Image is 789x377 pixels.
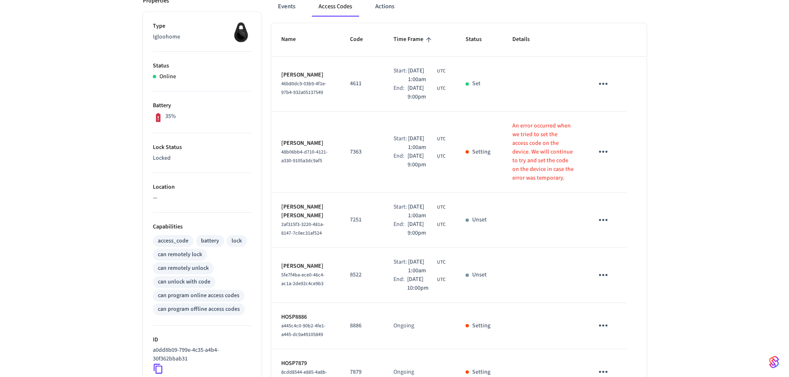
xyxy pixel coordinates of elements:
[512,122,574,182] p: An error occurred when we tried to set the access code on the device. We will continue to try and...
[153,336,251,344] p: ID
[393,67,408,84] div: Start:
[408,84,435,101] span: [DATE] 9:00pm
[437,221,446,228] span: UTC
[437,135,446,143] span: UTC
[281,221,324,237] span: 2af315f3-3220-481a-8147-7c0ec31af524
[158,250,202,259] div: can remotely lock
[472,216,487,224] p: Unset
[408,220,445,238] div: UCT
[408,152,445,169] div: UCT
[472,271,487,279] p: Unset
[393,203,408,220] div: Start:
[437,204,446,211] span: UTC
[281,359,331,368] p: HOSP7879
[153,33,251,41] p: Igloohome
[512,33,540,46] span: Details
[153,62,251,70] p: Status
[407,275,446,293] div: UCT
[350,322,374,330] p: 8886
[153,154,251,163] p: Locked
[281,139,331,148] p: [PERSON_NAME]
[153,194,251,202] p: —
[350,216,374,224] p: 7251
[769,355,779,369] img: SeamLogoGradient.69752ec5.svg
[153,223,251,231] p: Capabilities
[165,112,176,121] p: 35%
[408,220,435,238] span: [DATE] 9:00pm
[350,148,374,156] p: 7363
[281,71,331,79] p: [PERSON_NAME]
[393,220,408,238] div: End:
[408,67,435,84] span: [DATE] 1:00am
[158,237,188,245] div: access_code
[408,84,445,101] div: UCT
[158,264,209,273] div: can remotely unlock
[350,368,374,377] p: 7879
[158,278,210,286] div: can unlock with code
[231,22,251,43] img: igloohome_igke
[159,72,176,81] p: Online
[350,79,374,88] p: 4611
[281,262,331,271] p: [PERSON_NAME]
[281,33,306,46] span: Name
[158,305,240,314] div: can program offline access codes
[393,33,434,46] span: Time Frame
[437,276,446,283] span: UTC
[472,148,490,156] p: Setting
[281,271,325,287] span: 5fe7f4ba-ece0-46c4-ac1a-2de92c4ce9b3
[472,79,480,88] p: Set
[437,153,446,160] span: UTC
[232,237,242,245] div: lock
[281,149,328,164] span: 48b06bb4-d710-4121-a330-9105a3dc9af5
[281,322,326,338] span: a445c4c0-90b2-4fe1-a445-dc9a49105849
[408,203,435,220] span: [DATE] 1:00am
[281,203,331,220] p: [PERSON_NAME] [PERSON_NAME]
[437,259,446,266] span: UTC
[153,183,251,192] p: Location
[153,101,251,110] p: Battery
[201,237,219,245] div: battery
[408,67,446,84] div: UCT
[281,313,331,322] p: HOSP8886
[472,322,490,330] p: Setting
[393,275,407,293] div: End:
[466,33,492,46] span: Status
[393,134,408,152] div: Start:
[408,134,435,152] span: [DATE] 1:00am
[384,303,455,349] td: Ongoing
[408,152,435,169] span: [DATE] 9:00pm
[153,22,251,31] p: Type
[158,291,239,300] div: can program online access codes
[153,143,251,152] p: Lock Status
[153,346,248,363] p: a0dd8b09-799e-4c35-a4b4-30f362bbab31
[393,258,408,275] div: Start:
[350,271,374,279] p: 8522
[408,203,446,220] div: UCT
[408,258,435,275] span: [DATE] 1:00am
[407,275,435,293] span: [DATE] 10:00pm
[393,152,408,169] div: End:
[437,85,446,92] span: UTC
[408,258,446,275] div: UCT
[393,84,408,101] div: End:
[437,67,446,75] span: UTC
[408,134,446,152] div: UCT
[350,33,374,46] span: Code
[281,80,326,96] span: 46b80dc9-03b9-4f1e-97b4-932a05137549
[472,368,490,377] p: Setting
